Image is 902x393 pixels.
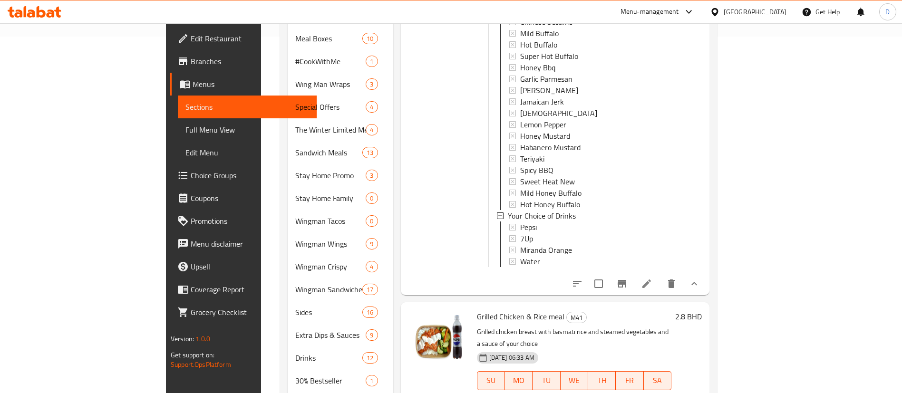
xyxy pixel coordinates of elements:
[561,371,588,390] button: WE
[288,324,393,346] div: Extra Dips & Sauces9
[170,301,317,324] a: Grocery Checklist
[366,329,378,341] div: items
[366,240,377,249] span: 9
[191,170,309,181] span: Choice Groups
[366,238,378,249] div: items
[185,124,309,135] span: Full Menu View
[505,371,533,390] button: MO
[485,353,538,362] span: [DATE] 06:33 AM
[295,238,366,249] span: Wingman Wings
[520,221,537,233] span: Pepsi
[566,272,589,295] button: sort-choices
[366,192,378,204] div: items
[477,371,505,390] button: SU
[641,278,652,289] a: Edit menu item
[520,62,555,73] span: Honey Bbq
[689,278,700,289] svg: Show Choices
[366,80,377,89] span: 3
[288,369,393,392] div: 30% Bestseller1
[295,33,363,44] span: Meal Boxes
[170,50,317,73] a: Branches
[295,284,363,295] div: Wingman Sandwiches
[683,272,706,295] button: show more
[288,27,393,50] div: Meal Boxes10
[366,376,377,385] span: 1
[295,78,366,90] div: Wing Man Wraps
[295,215,366,227] span: Wingman Tacos
[520,153,544,164] span: Teriyaki
[520,256,540,267] span: Water
[170,73,317,96] a: Menus
[621,6,679,18] div: Menu-management
[362,147,378,158] div: items
[288,301,393,324] div: Sides16
[366,125,377,134] span: 4
[295,124,366,135] div: The Winter Limited Meals
[295,307,363,318] div: Sides
[295,329,366,341] span: Extra Dips & Sauces
[295,170,366,181] div: Stay Home Promo
[366,57,377,66] span: 1
[362,284,378,295] div: items
[295,192,366,204] span: Stay Home Family
[520,233,533,244] span: 7Up
[520,187,582,199] span: Mild Honey Buffalo
[191,56,309,67] span: Branches
[295,261,366,272] span: Wingman Crispy
[520,28,559,39] span: Mild Buffalo
[363,148,377,157] span: 13
[675,310,702,323] h6: 2.8 BHD
[724,7,786,17] div: [GEOGRAPHIC_DATA]
[620,374,640,387] span: FR
[178,118,317,141] a: Full Menu View
[295,375,366,386] span: 30% Bestseller
[170,27,317,50] a: Edit Restaurant
[366,103,377,112] span: 4
[191,33,309,44] span: Edit Restaurant
[520,96,564,107] span: Jamaican Jerk
[408,310,469,371] img: Grilled Chicken & Rice meal
[288,346,393,369] div: Drinks12
[363,354,377,363] span: 12
[481,374,501,387] span: SU
[520,176,575,187] span: Sweet Heat New
[536,374,556,387] span: TU
[520,199,580,210] span: Hot Honey Buffalo
[170,164,317,187] a: Choice Groups
[288,50,393,73] div: #CookWithMe1
[288,141,393,164] div: Sandwich Meals13
[185,147,309,158] span: Edit Menu
[644,371,671,390] button: SA
[288,278,393,301] div: Wingman Sandwiches17
[288,232,393,255] div: Wingman Wings9
[366,170,378,181] div: items
[477,309,564,324] span: Grilled Chicken & Rice meal
[660,272,683,295] button: delete
[616,371,643,390] button: FR
[520,50,578,62] span: Super Hot Buffalo
[170,278,317,301] a: Coverage Report
[170,187,317,210] a: Coupons
[592,374,612,387] span: TH
[520,130,570,142] span: Honey Mustard
[295,352,363,364] span: Drinks
[295,101,366,113] span: Special Offers
[178,141,317,164] a: Edit Menu
[366,262,377,271] span: 4
[477,326,671,350] p: Grilled chicken breast with basmati rice and steamed vegetables and a sauce of your choice
[191,284,309,295] span: Coverage Report
[170,255,317,278] a: Upsell
[363,34,377,43] span: 10
[564,374,584,387] span: WE
[366,331,377,340] span: 9
[520,244,572,256] span: Miranda Orange
[520,39,557,50] span: Hot Buffalo
[295,147,363,158] span: Sandwich Meals
[363,285,377,294] span: 17
[288,96,393,118] div: Special Offers4
[288,73,393,96] div: Wing Man Wraps3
